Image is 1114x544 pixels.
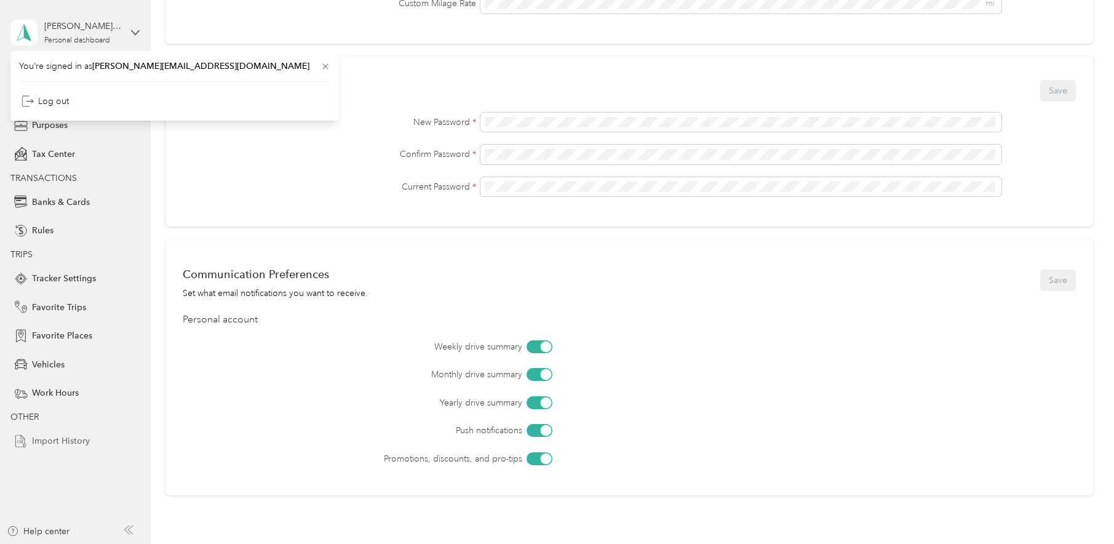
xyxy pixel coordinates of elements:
div: [PERSON_NAME][EMAIL_ADDRESS][DOMAIN_NAME] [44,20,121,33]
span: Favorite Places [32,329,92,342]
span: TRANSACTIONS [10,173,77,183]
label: Monthly drive summary [252,368,522,381]
div: Log out [22,95,69,108]
button: Help center [7,525,70,538]
span: Vehicles [32,358,65,371]
span: Work Hours [32,386,79,399]
label: Confirm Password [183,148,476,161]
div: Personal account [183,313,1075,327]
span: [PERSON_NAME][EMAIL_ADDRESS][DOMAIN_NAME] [92,61,309,71]
span: Purposes [32,119,68,132]
iframe: Everlance-gr Chat Button Frame [1045,475,1114,544]
label: Promotions, discounts, and pro-tips [252,452,522,465]
span: Favorite Trips [32,301,86,314]
label: Weekly drive summary [252,340,522,353]
span: TRIPS [10,249,33,260]
label: Push notifications [252,424,522,437]
label: New Password [183,116,476,129]
span: Tax Center [32,148,75,161]
div: Set what email notifications you want to receive. [183,287,368,300]
span: Import History [32,434,90,447]
label: Yearly drive summary [252,396,522,409]
span: Rules [32,224,54,237]
label: Current Password [183,180,476,193]
span: Tracker Settings [32,272,96,285]
div: Communication Preferences [183,268,368,281]
div: Personal dashboard [44,37,110,44]
span: You’re signed in as [19,60,330,73]
span: OTHER [10,412,39,422]
span: Banks & Cards [32,196,90,209]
